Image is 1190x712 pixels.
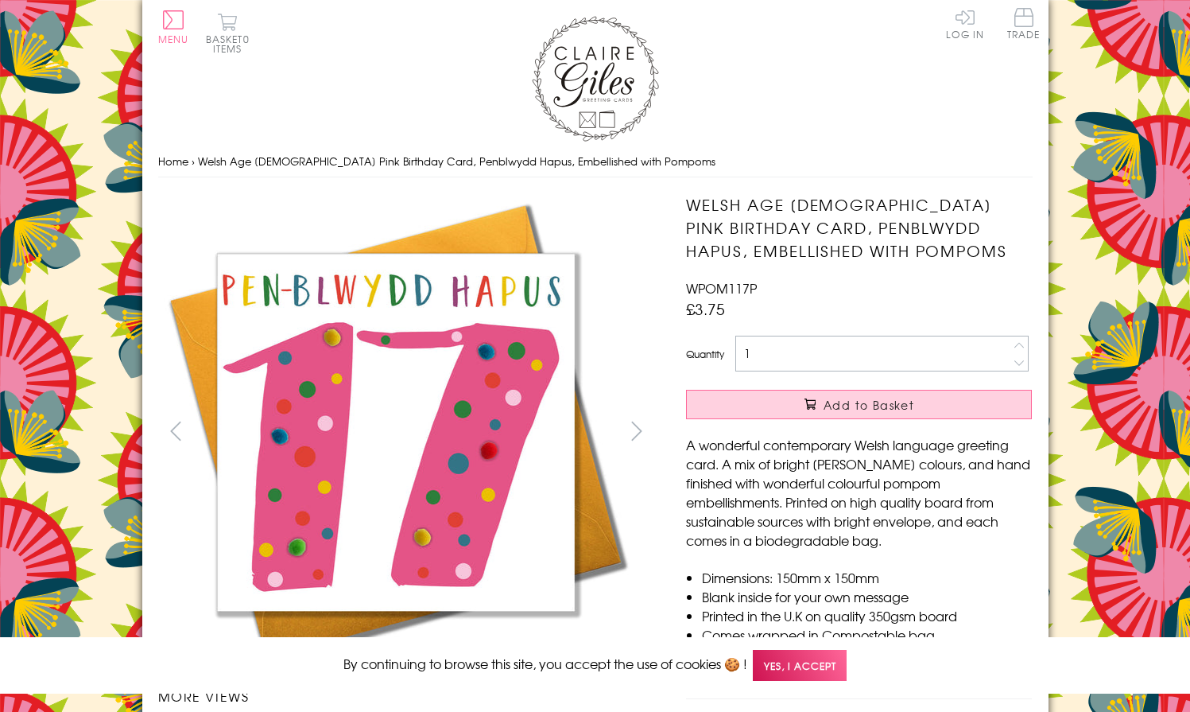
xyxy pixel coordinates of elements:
[753,650,847,681] span: Yes, I accept
[686,347,724,361] label: Quantity
[654,193,1131,671] img: Welsh Age 17 Pink Birthday Card, Penblwydd Hapus, Embellished with Pompoms
[206,13,250,53] button: Basket0 items
[686,193,1032,262] h1: Welsh Age [DEMOGRAPHIC_DATA] Pink Birthday Card, Penblwydd Hapus, Embellished with Pompoms
[946,8,984,39] a: Log In
[686,435,1032,550] p: A wonderful contemporary Welsh language greeting card. A mix of bright [PERSON_NAME] colours, and...
[158,10,189,44] button: Menu
[618,413,654,449] button: next
[157,193,634,671] img: Welsh Age 17 Pink Birthday Card, Penblwydd Hapus, Embellished with Pompoms
[198,154,715,169] span: Welsh Age [DEMOGRAPHIC_DATA] Pink Birthday Card, Penblwydd Hapus, Embellished with Pompoms
[686,278,757,298] span: WPOM117P
[702,568,1032,587] li: Dimensions: 150mm x 150mm
[686,298,725,320] span: £3.75
[158,413,194,449] button: prev
[1007,8,1041,42] a: Trade
[532,16,659,142] img: Claire Giles Greetings Cards
[702,587,1032,606] li: Blank inside for your own message
[158,32,189,46] span: Menu
[824,397,914,413] span: Add to Basket
[686,390,1032,419] button: Add to Basket
[158,154,188,169] a: Home
[213,32,250,56] span: 0 items
[158,687,655,706] h3: More views
[158,146,1033,178] nav: breadcrumbs
[702,625,1032,644] li: Comes wrapped in Compostable bag
[702,606,1032,625] li: Printed in the U.K on quality 350gsm board
[192,154,195,169] span: ›
[1007,8,1041,39] span: Trade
